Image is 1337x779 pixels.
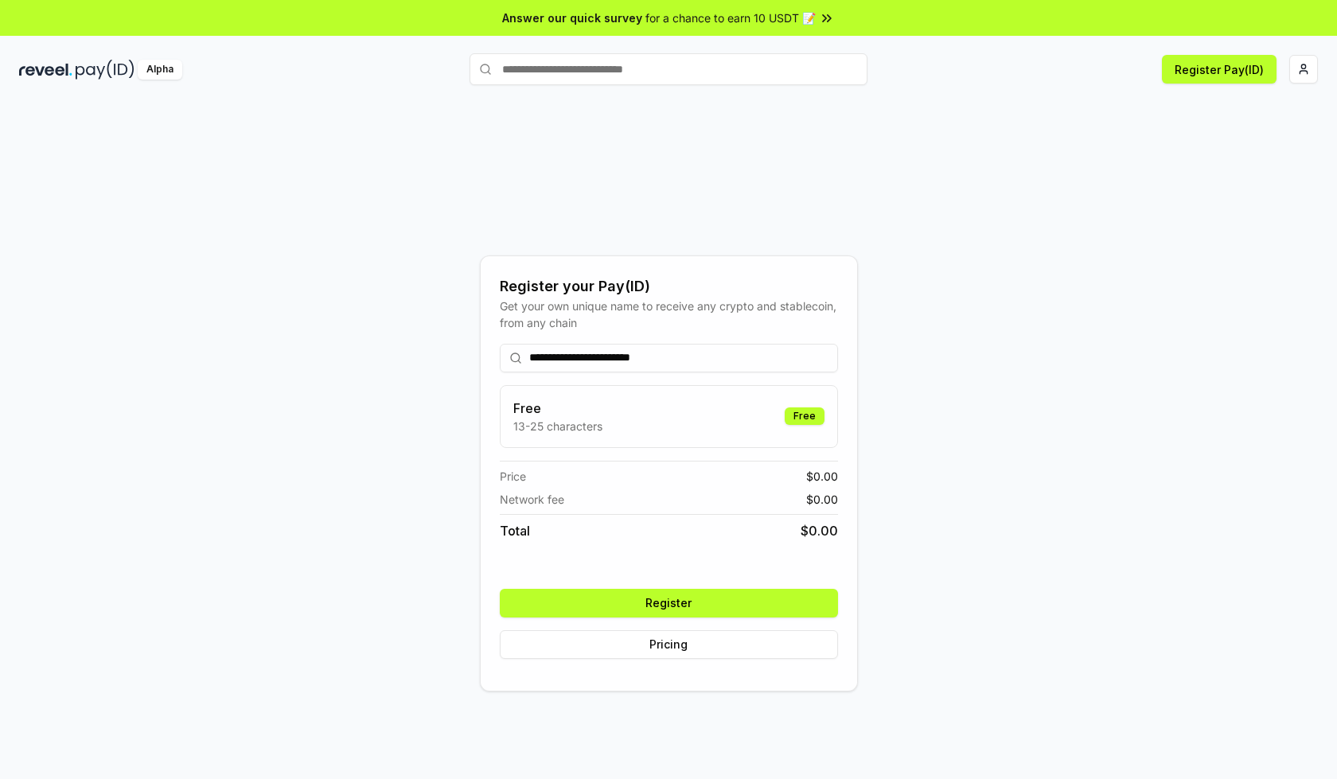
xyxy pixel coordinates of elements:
button: Pricing [500,630,838,659]
span: Total [500,521,530,540]
span: $ 0.00 [801,521,838,540]
span: Price [500,468,526,485]
span: Answer our quick survey [502,10,642,26]
div: Free [785,407,824,425]
p: 13-25 characters [513,418,602,434]
span: $ 0.00 [806,468,838,485]
span: for a chance to earn 10 USDT 📝 [645,10,816,26]
div: Get your own unique name to receive any crypto and stablecoin, from any chain [500,298,838,331]
span: Network fee [500,491,564,508]
span: $ 0.00 [806,491,838,508]
div: Register your Pay(ID) [500,275,838,298]
img: reveel_dark [19,60,72,80]
h3: Free [513,399,602,418]
button: Register [500,589,838,617]
div: Alpha [138,60,182,80]
img: pay_id [76,60,134,80]
button: Register Pay(ID) [1162,55,1277,84]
